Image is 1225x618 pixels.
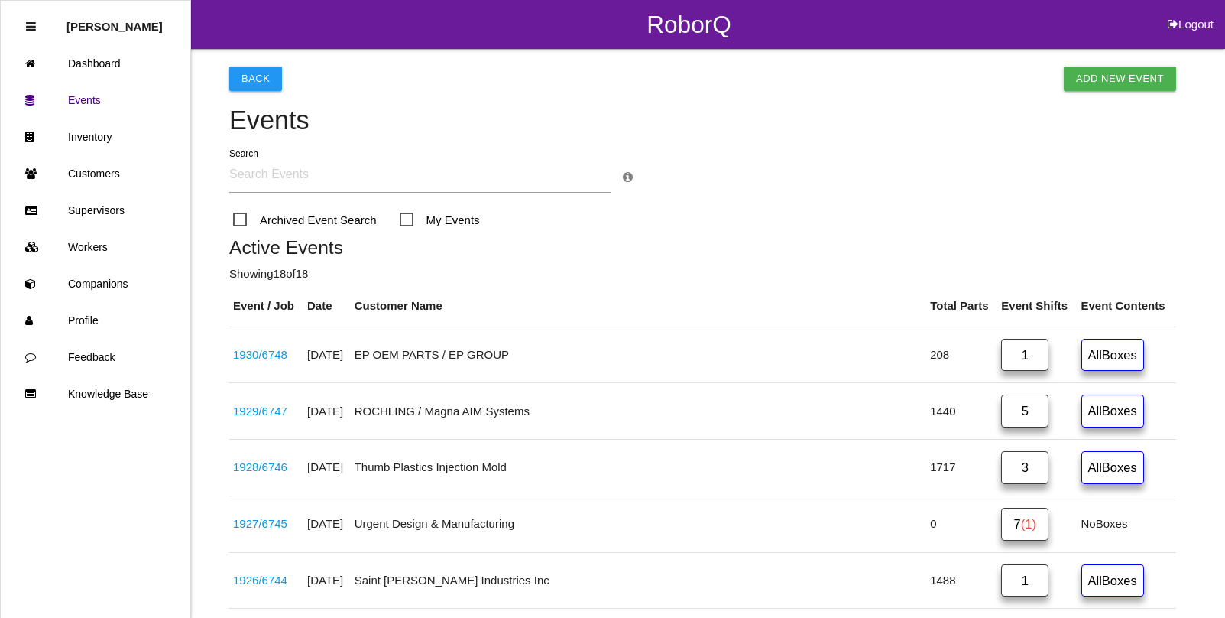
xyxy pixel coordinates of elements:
[229,286,303,327] th: Event / Job
[997,286,1077,327] th: Event Shifts
[1,265,190,302] a: Companions
[1,302,190,339] a: Profile
[303,383,351,440] td: [DATE]
[351,496,926,552] td: Urgent Design & Manufacturing
[1001,339,1048,372] a: 1
[1,45,190,82] a: Dashboard
[233,459,300,477] div: 2011010AB / 2008002AB / 2009006AB
[1001,395,1048,428] a: 5
[1,229,190,265] a: Workers
[1001,564,1048,597] a: 1
[1081,564,1144,597] a: AllBoxes
[233,346,300,364] div: 6576306022
[926,383,997,440] td: 1440
[233,460,287,473] a: 1928/6746
[303,327,351,383] td: [DATE]
[233,516,300,533] div: Space X Parts
[229,158,611,193] input: Search Events
[233,574,287,587] a: 1926/6744
[926,286,997,327] th: Total Parts
[66,8,163,33] p: Rosie Blandino
[926,440,997,496] td: 1717
[351,327,926,383] td: EP OEM PARTS / EP GROUP
[233,517,287,530] a: 1927/6745
[229,237,1176,258] h5: Active Events
[229,67,282,91] button: Back
[1078,496,1176,552] td: No Boxes
[351,552,926,609] td: Saint [PERSON_NAME] Industries Inc
[1064,67,1176,91] a: Add New Event
[233,348,287,361] a: 1930/6748
[229,147,258,161] label: Search
[1081,339,1144,372] a: AllBoxes
[303,496,351,552] td: [DATE]
[303,440,351,496] td: [DATE]
[1,82,190,119] a: Events
[1,119,190,155] a: Inventory
[926,327,997,383] td: 208
[233,210,377,229] span: Archived Event Search
[233,403,300,421] div: 68425775AD
[400,210,480,229] span: My Events
[1021,517,1036,531] span: (1)
[1,376,190,412] a: Knowledge Base
[233,405,287,418] a: 1929/6747
[623,171,633,184] a: Search Info
[1001,508,1048,541] a: 7(1)
[1,339,190,376] a: Feedback
[351,286,926,327] th: Customer Name
[1081,451,1144,484] a: AllBoxes
[1,155,190,192] a: Customers
[229,265,1176,283] p: Showing 18 of 18
[303,286,351,327] th: Date
[1001,451,1048,484] a: 3
[351,383,926,440] td: ROCHLING / Magna AIM Systems
[1081,395,1144,428] a: AllBoxes
[26,8,36,45] div: Close
[926,496,997,552] td: 0
[229,106,1176,135] h4: Events
[1,192,190,229] a: Supervisors
[303,552,351,609] td: [DATE]
[926,552,997,609] td: 1488
[233,572,300,590] div: 68483788AE KNL
[1078,286,1176,327] th: Event Contents
[351,440,926,496] td: Thumb Plastics Injection Mold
